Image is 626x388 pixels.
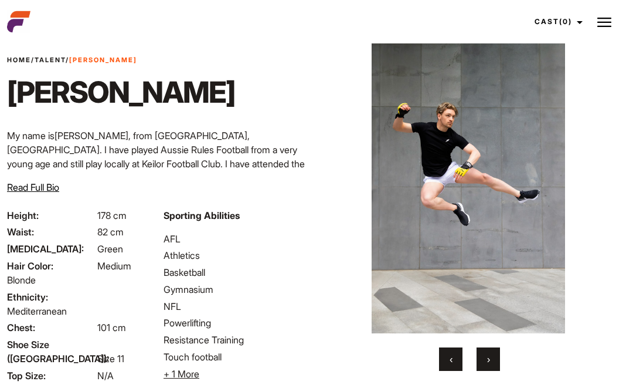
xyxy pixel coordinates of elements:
[7,242,95,256] span: [MEDICAL_DATA]:
[55,130,128,141] span: [PERSON_NAME]
[164,210,240,221] strong: Sporting Abilities
[164,265,306,279] li: Basketball
[7,180,59,194] button: Read Full Bio
[524,6,590,38] a: Cast(0)
[450,353,453,365] span: Previous
[7,129,306,199] p: My name is , from [GEOGRAPHIC_DATA], [GEOGRAPHIC_DATA]. I have played Aussie Rules Football from ...
[7,290,95,304] span: Ethnicity:
[97,243,123,255] span: Green
[7,75,235,110] h1: [PERSON_NAME]
[7,225,95,239] span: Waist:
[7,208,95,222] span: Height:
[97,322,126,333] span: 101 cm
[7,320,95,335] span: Chest:
[35,56,66,64] a: Talent
[7,10,30,33] img: cropped-aefm-brand-fav-22-square.png
[164,333,306,347] li: Resistance Training
[164,316,306,330] li: Powerlifting
[97,353,124,365] span: Size 11
[164,232,306,246] li: AFL
[97,210,127,221] span: 178 cm
[7,56,31,64] a: Home
[164,368,199,380] span: + 1 More
[164,299,306,313] li: NFL
[164,282,306,296] li: Gymnasium
[7,260,131,286] span: Medium Blonde
[7,55,137,65] span: / /
[164,350,306,364] li: Touch football
[597,15,611,29] img: Burger icon
[487,353,490,365] span: Next
[7,259,95,273] span: Hair Color:
[559,17,572,26] span: (0)
[340,42,597,333] img: AEFM Donte LR 3 1
[7,369,95,383] span: Top Size:
[7,181,59,193] span: Read Full Bio
[7,305,67,317] span: Mediterranean
[97,370,114,382] span: N/A
[7,338,95,366] span: Shoe Size ([GEOGRAPHIC_DATA]):
[69,56,137,64] strong: [PERSON_NAME]
[164,248,306,262] li: Athletics
[97,226,124,238] span: 82 cm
